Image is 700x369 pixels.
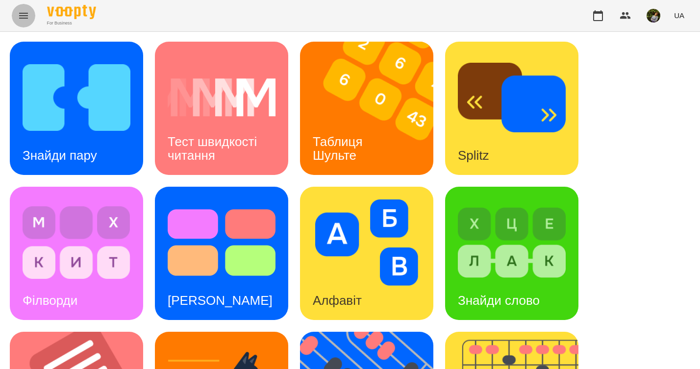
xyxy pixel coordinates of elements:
[168,54,275,141] img: Тест швидкості читання
[168,293,273,308] h3: [PERSON_NAME]
[300,42,446,175] img: Таблиця Шульте
[647,9,660,23] img: b75e9dd987c236d6cf194ef640b45b7d.jpg
[670,6,688,25] button: UA
[674,10,684,21] span: UA
[300,187,433,320] a: АлфавітАлфавіт
[47,5,96,19] img: Voopty Logo
[445,187,578,320] a: Знайди словоЗнайди слово
[155,187,288,320] a: Тест Струпа[PERSON_NAME]
[445,42,578,175] a: SplitzSplitz
[313,134,366,162] h3: Таблиця Шульте
[23,54,130,141] img: Знайди пару
[458,148,489,163] h3: Splitz
[47,20,96,26] span: For Business
[313,199,421,286] img: Алфавіт
[458,54,566,141] img: Splitz
[458,293,540,308] h3: Знайди слово
[10,187,143,320] a: ФілвордиФілворди
[168,134,260,162] h3: Тест швидкості читання
[23,293,77,308] h3: Філворди
[12,4,35,27] button: Menu
[168,199,275,286] img: Тест Струпа
[10,42,143,175] a: Знайди паруЗнайди пару
[300,42,433,175] a: Таблиця ШультеТаблиця Шульте
[23,148,97,163] h3: Знайди пару
[23,199,130,286] img: Філворди
[313,293,362,308] h3: Алфавіт
[155,42,288,175] a: Тест швидкості читанняТест швидкості читання
[458,199,566,286] img: Знайди слово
